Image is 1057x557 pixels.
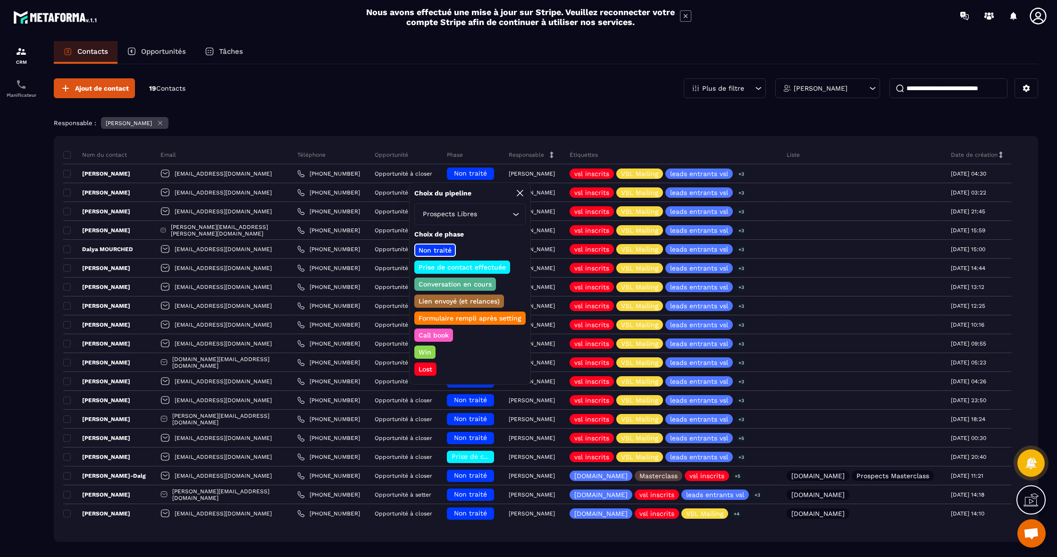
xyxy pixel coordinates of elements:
[297,510,360,517] a: [PHONE_NUMBER]
[509,416,555,422] p: [PERSON_NAME]
[63,340,130,347] p: [PERSON_NAME]
[509,378,555,385] p: [PERSON_NAME]
[731,471,744,481] p: +5
[951,473,983,479] p: [DATE] 11:21
[297,491,360,498] a: [PHONE_NUMBER]
[63,378,130,385] p: [PERSON_NAME]
[63,227,130,234] p: [PERSON_NAME]
[735,188,747,198] p: +3
[63,264,130,272] p: [PERSON_NAME]
[375,340,432,347] p: Opportunité à closer
[297,151,326,159] p: Téléphone
[951,170,986,177] p: [DATE] 04:30
[414,189,471,198] p: Choix du pipeline
[670,397,728,404] p: leads entrants vsl
[479,209,510,219] input: Search for option
[509,284,555,290] p: [PERSON_NAME]
[375,284,432,290] p: Opportunité à closer
[670,359,728,366] p: leads entrants vsl
[951,340,986,347] p: [DATE] 09:55
[63,434,130,442] p: [PERSON_NAME]
[794,85,847,92] p: [PERSON_NAME]
[454,169,487,177] span: Non traité
[375,473,432,479] p: Opportunité à closer
[509,321,555,328] p: [PERSON_NAME]
[670,303,728,309] p: leads entrants vsl
[297,302,360,310] a: [PHONE_NUMBER]
[621,208,658,215] p: VSL Mailing
[1017,519,1046,548] a: Ouvrir le chat
[574,473,628,479] p: [DOMAIN_NAME]
[686,491,744,498] p: leads entrants vsl
[454,490,487,498] span: Non traité
[639,510,674,517] p: vsl inscrits
[297,434,360,442] a: [PHONE_NUMBER]
[735,301,747,311] p: +3
[375,151,408,159] p: Opportunité
[509,473,555,479] p: [PERSON_NAME]
[574,189,609,196] p: vsl inscrits
[417,347,433,357] p: Win
[2,39,40,72] a: formationformationCRM
[735,226,747,236] p: +3
[670,454,728,460] p: leads entrants vsl
[297,264,360,272] a: [PHONE_NUMBER]
[686,510,723,517] p: VSL Mailing
[791,491,845,498] p: [DOMAIN_NAME]
[735,263,747,273] p: +3
[509,170,555,177] p: [PERSON_NAME]
[951,303,985,309] p: [DATE] 12:25
[63,397,130,404] p: [PERSON_NAME]
[791,473,845,479] p: [DOMAIN_NAME]
[297,208,360,215] a: [PHONE_NUMBER]
[54,78,135,98] button: Ajout de contact
[297,397,360,404] a: [PHONE_NUMBER]
[621,340,658,347] p: VSL Mailing
[621,227,658,234] p: VSL Mailing
[951,397,986,404] p: [DATE] 23:50
[417,364,434,374] p: Lost
[574,454,609,460] p: vsl inscrits
[574,208,609,215] p: vsl inscrits
[702,85,744,92] p: Plus de filtre
[63,472,146,480] p: [PERSON_NAME]-Dalg
[297,245,360,253] a: [PHONE_NUMBER]
[639,491,674,498] p: vsl inscrits
[951,284,984,290] p: [DATE] 13:12
[417,245,453,255] p: Non traité
[574,284,609,290] p: vsl inscrits
[63,151,127,159] p: Nom du contact
[509,151,544,159] p: Responsable
[375,246,432,253] p: Opportunité à closer
[54,41,117,64] a: Contacts
[63,189,130,196] p: [PERSON_NAME]
[375,321,432,328] p: Opportunité à closer
[621,189,658,196] p: VSL Mailing
[414,230,526,239] p: Choix de phase
[63,510,130,517] p: [PERSON_NAME]
[574,435,609,441] p: vsl inscrits
[297,378,360,385] a: [PHONE_NUMBER]
[639,473,678,479] p: Masterclass
[670,321,728,328] p: leads entrants vsl
[574,397,609,404] p: vsl inscrits
[297,415,360,423] a: [PHONE_NUMBER]
[375,378,432,385] p: Opportunité à closer
[141,47,186,56] p: Opportunités
[63,302,130,310] p: [PERSON_NAME]
[75,84,129,93] span: Ajout de contact
[117,41,195,64] a: Opportunités
[621,454,658,460] p: VSL Mailing
[156,84,185,92] span: Contacts
[621,284,658,290] p: VSL Mailing
[297,227,360,234] a: [PHONE_NUMBER]
[509,189,555,196] p: [PERSON_NAME]
[670,170,728,177] p: leads entrants vsl
[375,491,431,498] p: Opportunité à setter
[951,359,986,366] p: [DATE] 05:23
[735,245,747,254] p: +3
[63,283,130,291] p: [PERSON_NAME]
[509,454,555,460] p: [PERSON_NAME]
[574,416,609,422] p: vsl inscrits
[670,378,728,385] p: leads entrants vsl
